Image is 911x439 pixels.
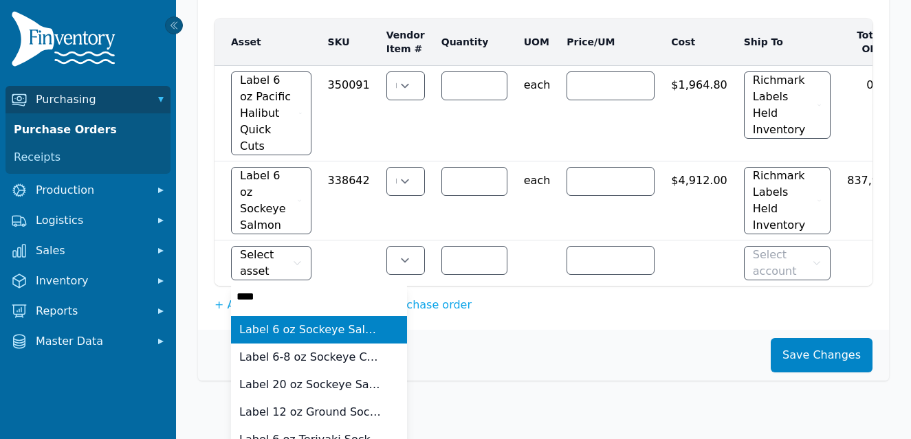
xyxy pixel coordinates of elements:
[671,71,727,93] span: $1,964.80
[320,19,378,66] th: SKU
[524,71,551,93] span: each
[378,19,433,66] th: Vendor Item #
[6,86,171,113] button: Purchasing
[36,303,146,319] span: Reports
[36,212,146,229] span: Logistics
[240,247,289,280] span: Select asset
[6,267,171,295] button: Inventory
[558,19,663,66] th: Price/UM
[671,167,727,189] span: $4,912.00
[736,19,839,66] th: Ship To
[231,283,407,311] input: Select asset
[744,167,831,234] button: Richmark Labels Held Inventory
[36,182,146,199] span: Production
[663,19,735,66] th: Cost
[524,167,551,189] span: each
[36,333,146,350] span: Master Data
[516,19,559,66] th: UOM
[11,11,121,72] img: Finventory
[6,207,171,234] button: Logistics
[6,328,171,355] button: Master Data
[215,297,472,313] button: + Add another line item to this purchase order
[231,71,311,155] button: Label 6 oz Pacific Halibut Quick Cuts
[320,66,378,161] td: 350091
[839,161,901,240] td: 837,900
[433,19,516,66] th: Quantity
[744,71,831,139] button: Richmark Labels Held Inventory
[231,167,311,234] button: Label 6 oz Sockeye Salmon
[771,338,872,372] button: Save Changes
[6,177,171,204] button: Production
[36,91,146,108] span: Purchasing
[320,161,378,240] td: 338642
[839,19,901,66] th: Total OH
[240,72,296,155] span: Label 6 oz Pacific Halibut Quick Cuts
[753,72,814,138] span: Richmark Labels Held Inventory
[36,243,146,259] span: Sales
[753,168,814,234] span: Richmark Labels Held Inventory
[36,273,146,289] span: Inventory
[240,168,294,234] span: Label 6 oz Sockeye Salmon
[6,237,171,264] button: Sales
[8,116,168,144] a: Purchase Orders
[6,297,171,325] button: Reports
[839,66,901,161] td: 0
[753,247,809,280] span: Select account
[744,246,831,280] button: Select account
[8,144,168,171] a: Receipts
[215,19,320,66] th: Asset
[231,246,311,280] button: Select asset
